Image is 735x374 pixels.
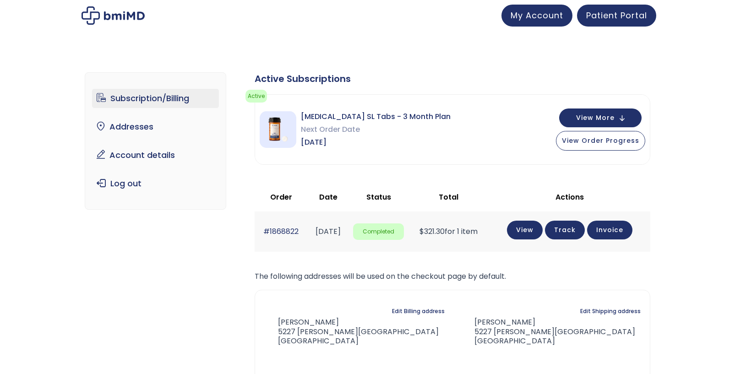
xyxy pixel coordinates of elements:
span: 321.30 [419,226,445,237]
span: Active [245,90,267,103]
span: View More [576,115,615,121]
a: Log out [92,174,219,193]
p: The following addresses will be used on the checkout page by default. [255,270,650,283]
a: Patient Portal [577,5,656,27]
img: My account [82,6,145,25]
img: Sermorelin SL Tabs - 3 Month Plan [260,111,296,148]
span: $ [419,226,424,237]
a: View [507,221,543,239]
address: [PERSON_NAME] 5227 [PERSON_NAME][GEOGRAPHIC_DATA] [GEOGRAPHIC_DATA] [460,318,635,346]
address: [PERSON_NAME] 5227 [PERSON_NAME][GEOGRAPHIC_DATA] [GEOGRAPHIC_DATA] [264,318,439,346]
span: Next Order Date [301,123,451,136]
span: Date [319,192,338,202]
span: Total [439,192,458,202]
span: [DATE] [301,136,451,149]
a: #1868822 [263,226,299,237]
nav: Account pages [85,72,226,210]
span: Actions [555,192,584,202]
a: My Account [501,5,572,27]
a: Edit Shipping address [580,305,641,318]
a: Invoice [587,221,632,239]
span: Patient Portal [586,10,647,21]
span: [MEDICAL_DATA] SL Tabs - 3 Month Plan [301,110,451,123]
button: View Order Progress [556,131,645,151]
button: View More [559,108,642,127]
div: Active Subscriptions [255,72,650,85]
span: View Order Progress [562,136,639,145]
a: Subscription/Billing [92,89,219,108]
a: Track [545,221,585,239]
a: Account details [92,146,219,165]
span: My Account [511,10,563,21]
time: [DATE] [316,226,341,237]
span: Completed [353,223,403,240]
span: Order [270,192,292,202]
span: Status [366,192,391,202]
a: Addresses [92,117,219,136]
td: for 1 item [408,211,489,251]
a: Edit Billing address [392,305,445,318]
